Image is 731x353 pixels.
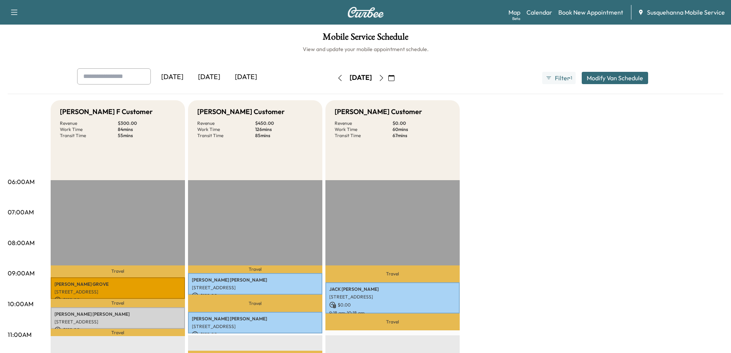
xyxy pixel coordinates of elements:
p: $ 0.00 [329,302,456,308]
p: [PERSON_NAME] GROVE [54,281,181,287]
h6: View and update your mobile appointment schedule. [8,45,723,53]
p: Revenue [60,120,118,126]
a: Book New Appointment [558,8,623,17]
p: Revenue [335,120,393,126]
p: [STREET_ADDRESS] [192,323,318,330]
h5: [PERSON_NAME] Customer [335,106,422,117]
button: Modify Van Schedule [582,72,648,84]
p: [STREET_ADDRESS] [329,294,456,300]
p: 9:18 am - 10:18 am [329,310,456,316]
img: Curbee Logo [347,7,384,18]
p: [STREET_ADDRESS] [54,289,181,295]
p: $ 150.00 [54,326,181,333]
p: $ 0.00 [393,120,450,126]
p: $ 150.00 [54,297,181,303]
p: Travel [51,299,185,307]
p: Work Time [60,126,118,133]
p: 10:00AM [8,299,33,308]
p: Transit Time [60,133,118,139]
p: Revenue [197,120,255,126]
p: 60 mins [393,126,450,133]
p: Travel [51,329,185,336]
p: Work Time [197,126,255,133]
div: [DATE] [350,73,372,83]
p: 85 mins [255,133,313,139]
div: [DATE] [228,68,264,86]
p: 84 mins [118,126,176,133]
p: $ 450.00 [255,120,313,126]
p: $ 150.00 [192,292,318,299]
p: [STREET_ADDRESS] [54,319,181,325]
span: 1 [571,75,572,81]
div: [DATE] [191,68,228,86]
p: Travel [325,265,460,282]
h1: Mobile Service Schedule [8,32,723,45]
h5: [PERSON_NAME] F Customer [60,106,153,117]
p: 06:00AM [8,177,35,186]
a: Calendar [526,8,552,17]
span: ● [569,76,570,80]
p: 08:00AM [8,238,35,247]
a: MapBeta [508,8,520,17]
span: Susquehanna Mobile Service [647,8,725,17]
p: Work Time [335,126,393,133]
div: Beta [512,16,520,22]
p: 09:00AM [8,268,35,278]
p: [PERSON_NAME] [PERSON_NAME] [192,277,318,283]
p: JACK [PERSON_NAME] [329,286,456,292]
p: [STREET_ADDRESS] [192,285,318,291]
p: Travel [188,295,322,312]
p: $ 150.00 [192,331,318,338]
h5: [PERSON_NAME] Customer [197,106,285,117]
p: 126 mins [255,126,313,133]
span: Filter [555,73,569,83]
p: Transit Time [335,133,393,139]
p: $ 300.00 [118,120,176,126]
p: 67 mins [393,133,450,139]
p: Travel [51,265,185,277]
p: 55 mins [118,133,176,139]
p: Travel [188,265,322,273]
p: Travel [325,313,460,330]
p: [PERSON_NAME] [PERSON_NAME] [192,316,318,322]
button: Filter●1 [542,72,575,84]
p: 11:00AM [8,330,31,339]
p: Transit Time [197,133,255,139]
p: 07:00AM [8,207,34,217]
p: [PERSON_NAME] [PERSON_NAME] [54,311,181,317]
div: [DATE] [154,68,191,86]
